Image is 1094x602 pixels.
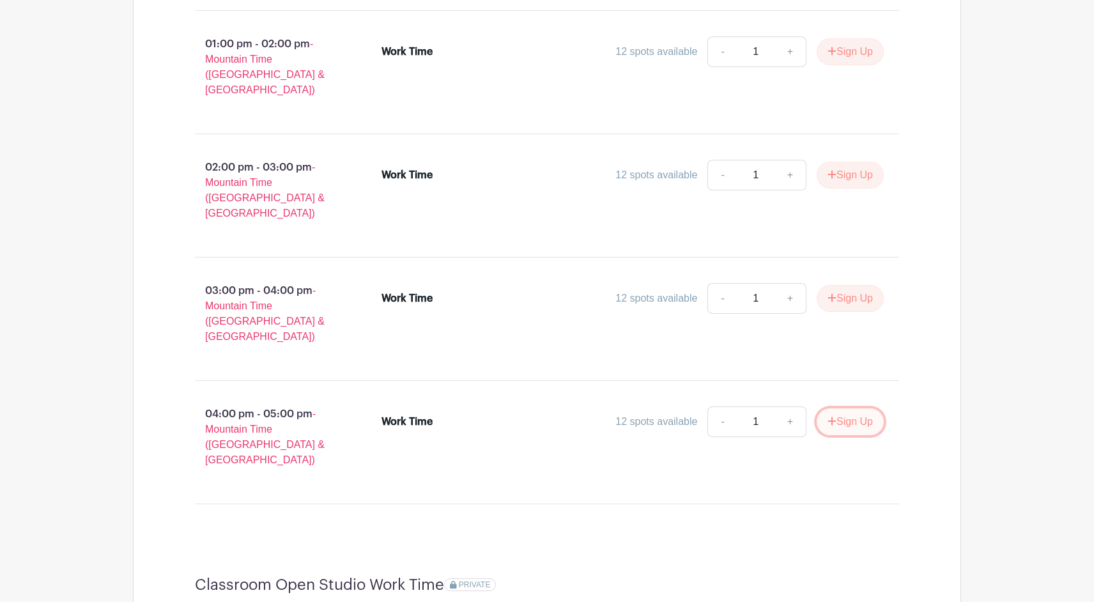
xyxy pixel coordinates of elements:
p: 01:00 pm - 02:00 pm [174,31,361,103]
div: 12 spots available [615,44,697,59]
button: Sign Up [817,285,884,312]
a: - [707,36,737,67]
button: Sign Up [817,38,884,65]
div: Work Time [381,291,433,306]
p: 03:00 pm - 04:00 pm [174,278,361,350]
a: - [707,160,737,190]
a: + [774,283,806,314]
div: 12 spots available [615,414,697,429]
a: + [774,36,806,67]
p: 04:00 pm - 05:00 pm [174,401,361,473]
a: - [707,406,737,437]
button: Sign Up [817,162,884,189]
div: 12 spots available [615,167,697,183]
a: - [707,283,737,314]
span: PRIVATE [459,580,491,589]
div: 12 spots available [615,291,697,306]
div: Work Time [381,167,433,183]
p: 02:00 pm - 03:00 pm [174,155,361,226]
button: Sign Up [817,408,884,435]
a: + [774,406,806,437]
div: Work Time [381,414,433,429]
a: + [774,160,806,190]
h4: Classroom Open Studio Work Time [195,576,444,594]
div: Work Time [381,44,433,59]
